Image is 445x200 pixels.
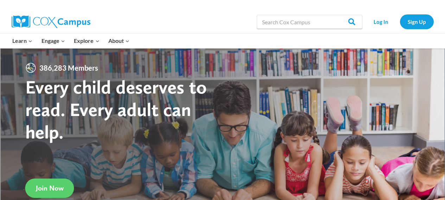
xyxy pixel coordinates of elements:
input: Search Cox Campus [257,15,362,29]
img: Cox Campus [12,15,90,28]
a: Sign Up [400,14,434,29]
nav: Secondary Navigation [366,14,434,29]
span: Explore [74,36,99,45]
span: Learn [12,36,32,45]
span: About [108,36,129,45]
a: Log In [366,14,396,29]
span: Engage [42,36,65,45]
nav: Primary Navigation [8,33,134,48]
